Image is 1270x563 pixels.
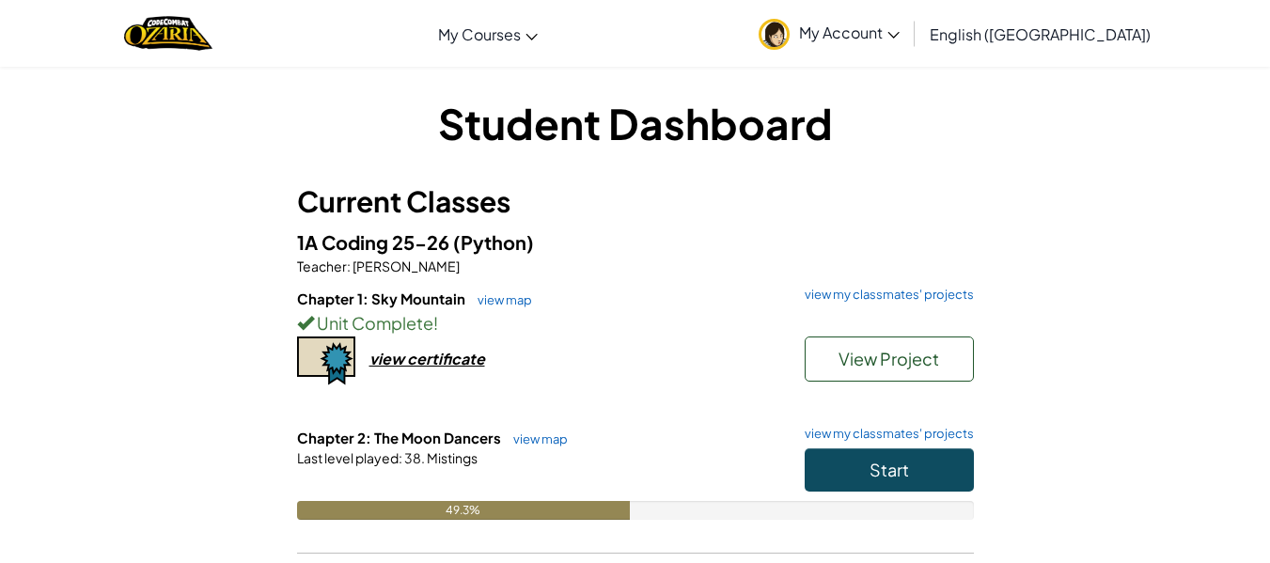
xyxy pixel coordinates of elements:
span: View Project [839,348,939,369]
span: Last level played [297,449,399,466]
h3: Current Classes [297,180,974,223]
div: 49.3% [297,501,631,520]
span: Chapter 2: The Moon Dancers [297,429,504,446]
span: (Python) [453,230,534,254]
button: View Project [805,336,974,382]
div: view certificate [369,349,485,368]
span: Start [870,459,909,480]
button: Start [805,448,974,492]
a: view my classmates' projects [795,428,974,440]
a: My Courses [429,8,547,59]
span: My Courses [438,24,521,44]
span: 38. [402,449,425,466]
span: : [347,258,351,274]
a: Ozaria by CodeCombat logo [124,14,212,53]
a: My Account [749,4,909,63]
h1: Student Dashboard [297,94,974,152]
span: [PERSON_NAME] [351,258,460,274]
span: ! [433,312,438,334]
span: Mistings [425,449,478,466]
a: view my classmates' projects [795,289,974,301]
span: English ([GEOGRAPHIC_DATA]) [930,24,1151,44]
span: Unit Complete [314,312,433,334]
a: view map [468,292,532,307]
span: : [399,449,402,466]
img: avatar [759,19,790,50]
img: certificate-icon.png [297,336,355,385]
span: 1A Coding 25-26 [297,230,453,254]
a: view certificate [297,349,485,368]
span: My Account [799,23,900,42]
a: view map [504,431,568,446]
img: Home [124,14,212,53]
span: Chapter 1: Sky Mountain [297,289,468,307]
span: Teacher [297,258,347,274]
a: English ([GEOGRAPHIC_DATA]) [920,8,1160,59]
